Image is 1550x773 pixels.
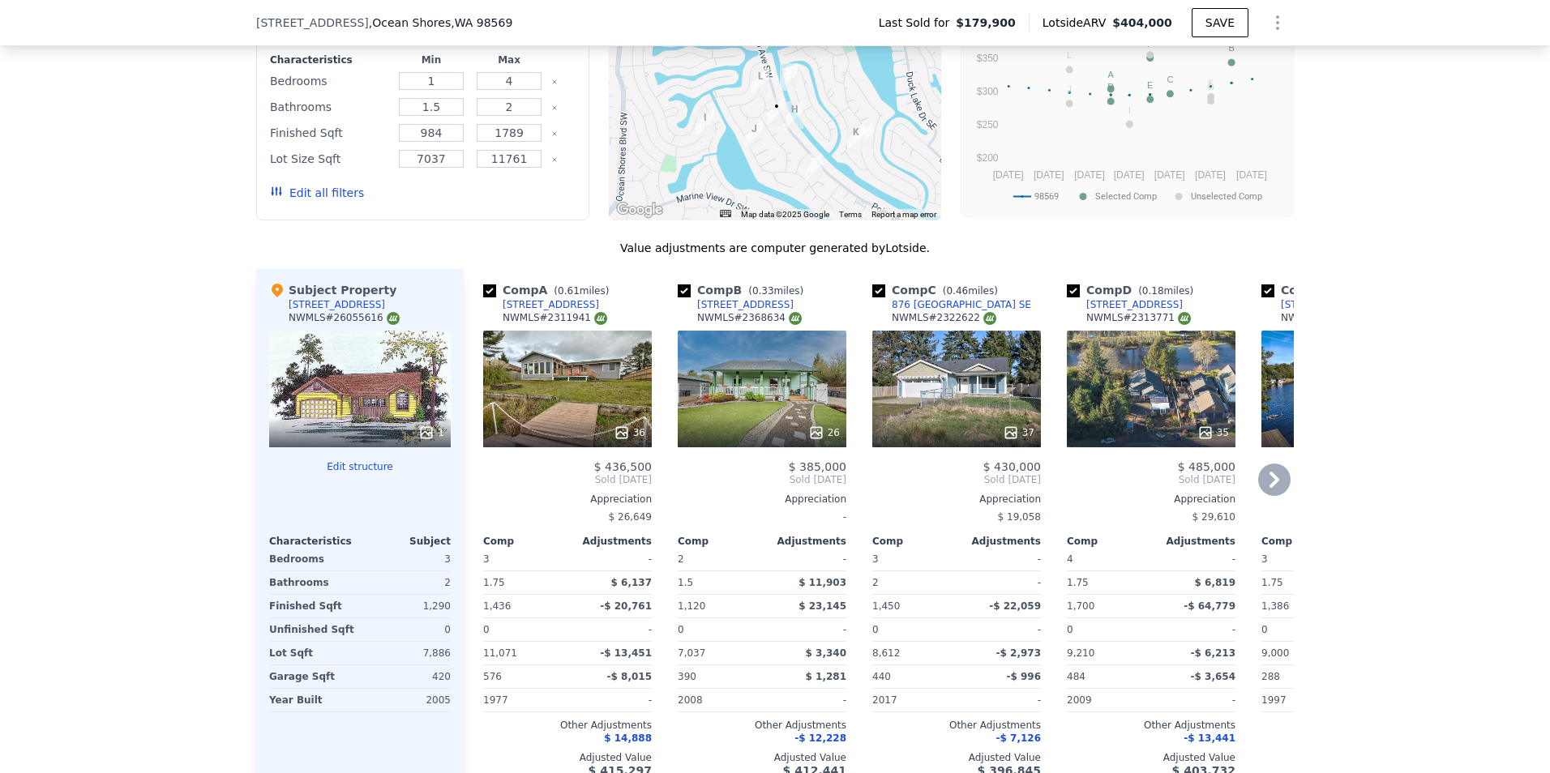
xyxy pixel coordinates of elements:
[678,571,759,594] div: 1.5
[1261,600,1289,612] span: 1,386
[805,154,823,182] div: 910 Beachcomber Ct SW
[613,199,666,220] img: Google
[270,185,364,201] button: Edit all filters
[483,671,502,682] span: 576
[872,647,900,659] span: 8,612
[1074,169,1105,181] text: [DATE]
[1178,460,1235,473] span: $ 485,000
[483,600,511,612] span: 1,436
[614,425,645,441] div: 36
[369,15,512,31] span: , Ocean Shores
[960,571,1041,594] div: -
[872,493,1041,506] div: Appreciation
[269,535,360,548] div: Characteristics
[594,460,652,473] span: $ 436,500
[1151,535,1235,548] div: Adjustments
[1147,39,1153,49] text: F
[872,282,1004,298] div: Comp C
[1191,647,1235,659] span: -$ 6,213
[794,732,846,744] span: -$ 12,228
[607,671,652,682] span: -$ 8,015
[855,124,873,152] div: 876 Mount Olympus Ave SE
[1184,600,1235,612] span: -$ 64,779
[558,285,580,297] span: 0.61
[483,624,490,635] span: 0
[483,751,652,764] div: Adjusted Value
[613,199,666,220] a: Open this area in Google Maps (opens a new window)
[751,68,769,96] div: 131 Spruce Loop SW
[752,285,774,297] span: 0.33
[289,298,385,311] div: [STREET_ADDRESS]
[1261,624,1268,635] span: 0
[872,751,1041,764] div: Adjusted Value
[269,665,357,688] div: Garage Sqft
[1178,312,1191,325] img: NWMLS Logo
[1192,8,1248,37] button: SAVE
[960,618,1041,641] div: -
[799,577,846,588] span: $ 11,903
[678,298,794,311] a: [STREET_ADDRESS]
[1067,50,1072,60] text: L
[269,571,357,594] div: Bathrooms
[360,535,451,548] div: Subject
[1006,671,1041,682] span: -$ 996
[696,109,714,137] div: 225 S Wynoochee Dr SW
[483,553,490,565] span: 3
[780,63,798,91] div: 717 Island Cir SE
[483,298,599,311] a: [STREET_ADDRESS]
[996,732,1041,744] span: -$ 7,126
[1067,298,1183,311] a: [STREET_ADDRESS]
[270,96,389,118] div: Bathrooms
[977,152,999,164] text: $200
[594,312,607,325] img: NWMLS Logo
[956,15,1016,31] span: $179,900
[269,548,357,570] div: Bedrooms
[678,624,684,635] span: 0
[483,719,652,732] div: Other Adjustments
[1228,43,1234,53] text: B
[1192,511,1235,523] span: $ 29,610
[678,553,684,565] span: 2
[567,535,652,548] div: Adjustments
[1043,15,1112,31] span: Lotside ARV
[600,600,652,612] span: -$ 20,761
[678,689,759,711] div: 2008
[270,53,389,66] div: Characteristics
[483,535,567,548] div: Comp
[946,285,968,297] span: 0.46
[1261,671,1280,682] span: 288
[957,535,1041,548] div: Adjustments
[872,671,891,682] span: 440
[363,548,451,570] div: 3
[971,11,1283,213] svg: A chart.
[269,689,357,711] div: Year Built
[387,312,400,325] img: NWMLS Logo
[1114,169,1145,181] text: [DATE]
[269,642,357,664] div: Lot Sqft
[808,425,840,441] div: 26
[720,210,731,217] button: Keyboard shortcuts
[1067,493,1235,506] div: Appreciation
[1236,169,1267,181] text: [DATE]
[806,671,846,682] span: $ 1,281
[678,493,846,506] div: Appreciation
[983,460,1041,473] span: $ 430,000
[1067,571,1148,594] div: 1.75
[483,689,564,711] div: 1977
[786,101,803,129] div: 826 Point Brown Ave SE
[1261,571,1342,594] div: 1.75
[551,156,558,163] button: Clear
[1132,285,1200,297] span: ( miles)
[269,460,451,473] button: Edit structure
[418,425,444,441] div: 1
[678,671,696,682] span: 390
[697,311,802,325] div: NWMLS # 2368634
[270,70,389,92] div: Bedrooms
[1107,82,1114,92] text: D
[872,298,1031,311] a: 876 [GEOGRAPHIC_DATA] SE
[1261,689,1342,711] div: 1997
[396,53,467,66] div: Min
[1067,624,1073,635] span: 0
[993,169,1024,181] text: [DATE]
[1207,82,1214,92] text: G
